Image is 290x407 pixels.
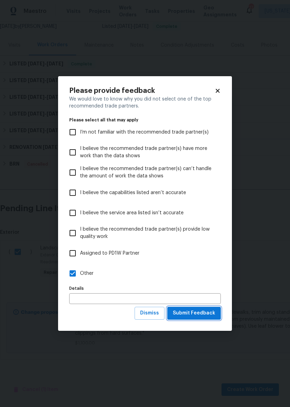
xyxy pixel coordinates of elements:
[80,129,209,136] span: I’m not familiar with the recommended trade partner(s)
[80,209,184,217] span: I believe the service area listed isn’t accurate
[80,189,186,197] span: I believe the capabilities listed aren’t accurate
[69,118,221,122] legend: Please select all that may apply
[80,250,139,257] span: Assigned to PD1W Partner
[80,270,94,277] span: Other
[80,145,215,160] span: I believe the recommended trade partner(s) have more work than the data shows
[140,309,159,318] span: Dismiss
[80,165,215,180] span: I believe the recommended trade partner(s) can’t handle the amount of work the data shows
[69,286,221,290] label: Details
[173,309,215,318] span: Submit Feedback
[69,96,221,110] div: We would love to know why you did not select one of the top recommended trade partners.
[80,226,215,240] span: I believe the recommended trade partner(s) provide low quality work
[135,307,164,320] button: Dismiss
[69,87,215,94] h2: Please provide feedback
[167,307,221,320] button: Submit Feedback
